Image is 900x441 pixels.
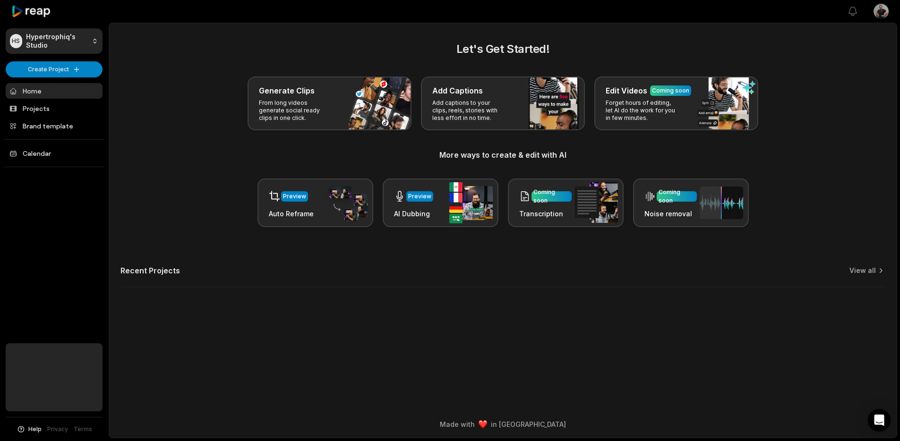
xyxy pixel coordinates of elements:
[6,118,103,134] a: Brand template
[849,266,876,275] a: View all
[868,409,891,432] div: Open Intercom Messenger
[6,83,103,99] a: Home
[6,101,103,116] a: Projects
[519,209,572,219] h3: Transcription
[606,99,679,122] p: Forget hours of editing, let AI do the work for you in few minutes.
[269,209,314,219] h3: Auto Reframe
[394,209,433,219] h3: AI Dubbing
[606,85,647,96] h3: Edit Videos
[17,425,42,433] button: Help
[26,33,88,50] p: Hypertrophiq's Studio
[449,182,493,223] img: ai_dubbing.png
[120,266,180,275] h2: Recent Projects
[652,86,689,95] div: Coming soon
[120,149,885,161] h3: More ways to create & edit with AI
[644,209,697,219] h3: Noise removal
[408,192,431,201] div: Preview
[259,85,315,96] h3: Generate Clips
[47,425,68,433] a: Privacy
[432,99,506,122] p: Add captions to your clips, reels, stories with less effort in no time.
[432,85,483,96] h3: Add Captions
[6,61,103,77] button: Create Project
[28,425,42,433] span: Help
[10,34,22,48] div: HS
[6,145,103,161] a: Calendar
[479,420,487,429] img: heart emoji
[74,425,92,433] a: Terms
[659,188,695,205] div: Coming soon
[324,185,368,221] img: auto_reframe.png
[118,419,888,429] div: Made with in [GEOGRAPHIC_DATA]
[533,188,570,205] div: Coming soon
[283,192,306,201] div: Preview
[700,187,743,219] img: noise_removal.png
[259,99,332,122] p: From long videos generate social ready clips in one click.
[120,41,885,58] h2: Let's Get Started!
[574,182,618,223] img: transcription.png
